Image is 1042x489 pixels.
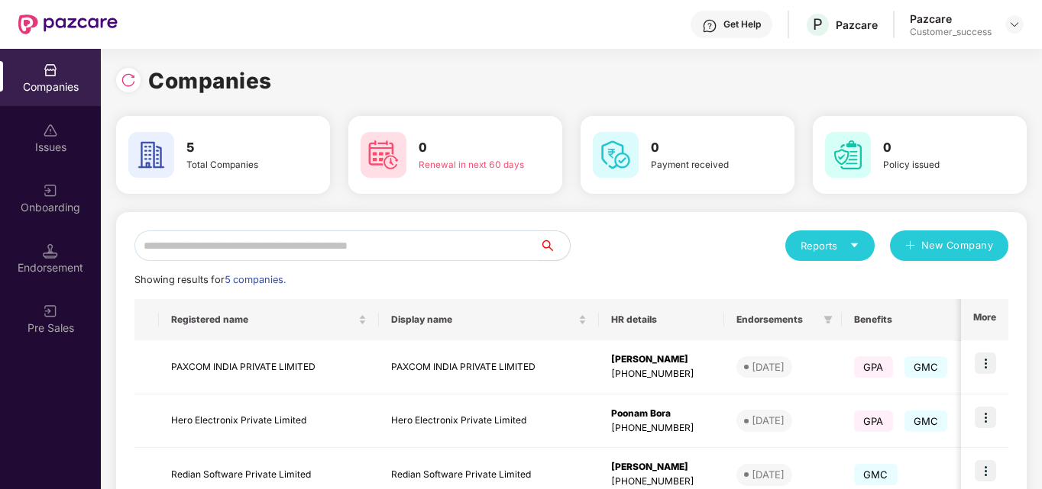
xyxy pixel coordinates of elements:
[43,243,58,259] img: svg+xml;base64,PHN2ZyB3aWR0aD0iMTQuNSIgaGVpZ2h0PSIxNC41IiB2aWV3Qm94PSIwIDAgMTYgMTYiIGZpbGw9Im5vbm...
[905,240,915,253] span: plus
[975,407,996,428] img: icon
[975,460,996,481] img: icon
[599,299,724,340] th: HR details
[539,230,571,261] button: search
[910,26,992,38] div: Customer_success
[18,14,118,34] img: New Pazcare Logo
[975,352,996,374] img: icon
[1008,18,1021,31] img: svg+xml;base64,PHN2ZyBpZD0iRHJvcGRvd24tMzJ4MzIiIHhtbG5zPSJodHRwOi8vd3d3LnczLm9yZy8yMDAwL3N2ZyIgd2...
[186,138,292,158] h3: 5
[854,356,893,378] span: GPA
[159,340,379,394] td: PAXCOM INDIA PRIVATE LIMITED
[611,475,712,489] div: [PHONE_NUMBER]
[854,464,898,485] span: GMC
[186,158,292,172] div: Total Companies
[824,315,833,324] span: filter
[752,359,785,375] div: [DATE]
[611,407,712,421] div: Poonam Bora
[379,340,599,394] td: PAXCOM INDIA PRIVATE LIMITED
[890,230,1008,261] button: plusNew Company
[379,299,599,340] th: Display name
[820,310,836,329] span: filter
[651,158,756,172] div: Payment received
[361,132,406,178] img: svg+xml;base64,PHN2ZyB4bWxucz0iaHR0cDovL3d3dy53My5vcmcvMjAwMC9zdmciIHdpZHRoPSI2MCIgaGVpZ2h0PSI2MC...
[43,63,58,78] img: svg+xml;base64,PHN2ZyBpZD0iQ29tcGFuaWVzIiB4bWxucz0iaHR0cDovL3d3dy53My5vcmcvMjAwMC9zdmciIHdpZHRoPS...
[611,421,712,436] div: [PHONE_NUMBER]
[723,18,761,31] div: Get Help
[904,410,948,432] span: GMC
[883,158,989,172] div: Policy issued
[539,240,570,252] span: search
[854,410,893,432] span: GPA
[651,138,756,158] h3: 0
[752,467,785,482] div: [DATE]
[921,238,994,253] span: New Company
[128,132,174,178] img: svg+xml;base64,PHN2ZyB4bWxucz0iaHR0cDovL3d3dy53My5vcmcvMjAwMC9zdmciIHdpZHRoPSI2MCIgaGVpZ2h0PSI2MC...
[43,183,58,198] img: svg+xml;base64,PHN2ZyB3aWR0aD0iMjAiIGhlaWdodD0iMjAiIHZpZXdCb3g9IjAgMCAyMCAyMCIgZmlsbD0ibm9uZSIgeG...
[171,314,355,326] span: Registered name
[836,18,878,32] div: Pazcare
[736,314,817,326] span: Endorsements
[825,132,871,178] img: svg+xml;base64,PHN2ZyB4bWxucz0iaHR0cDovL3d3dy53My5vcmcvMjAwMC9zdmciIHdpZHRoPSI2MCIgaGVpZ2h0PSI2MC...
[702,18,717,34] img: svg+xml;base64,PHN2ZyBpZD0iSGVscC0zMngzMiIgeG1sbnM9Imh0dHA6Ly93d3cudzMub3JnLzIwMDAvc3ZnIiB3aWR0aD...
[134,274,286,285] span: Showing results for
[752,413,785,428] div: [DATE]
[904,356,948,378] span: GMC
[419,138,524,158] h3: 0
[121,72,136,88] img: svg+xml;base64,PHN2ZyBpZD0iUmVsb2FkLTMyeDMyIiB4bWxucz0iaHR0cDovL3d3dy53My5vcmcvMjAwMC9zdmciIHdpZH...
[391,314,575,326] span: Display name
[801,238,859,253] div: Reports
[159,299,379,340] th: Registered name
[611,460,712,475] div: [PERSON_NAME]
[43,304,58,319] img: svg+xml;base64,PHN2ZyB3aWR0aD0iMjAiIGhlaWdodD0iMjAiIHZpZXdCb3g9IjAgMCAyMCAyMCIgZmlsbD0ibm9uZSIgeG...
[225,274,286,285] span: 5 companies.
[148,64,272,98] h1: Companies
[910,11,992,26] div: Pazcare
[159,394,379,449] td: Hero Electronix Private Limited
[883,138,989,158] h3: 0
[43,123,58,138] img: svg+xml;base64,PHN2ZyBpZD0iSXNzdWVzX2Rpc2FibGVkIiB4bWxucz0iaHR0cDovL3d3dy53My5vcmcvMjAwMC9zdmciIH...
[842,299,979,340] th: Benefits
[379,394,599,449] td: Hero Electronix Private Limited
[849,240,859,250] span: caret-down
[419,158,524,172] div: Renewal in next 60 days
[813,15,823,34] span: P
[611,367,712,381] div: [PHONE_NUMBER]
[593,132,639,178] img: svg+xml;base64,PHN2ZyB4bWxucz0iaHR0cDovL3d3dy53My5vcmcvMjAwMC9zdmciIHdpZHRoPSI2MCIgaGVpZ2h0PSI2MC...
[961,299,1008,340] th: More
[611,352,712,367] div: [PERSON_NAME]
